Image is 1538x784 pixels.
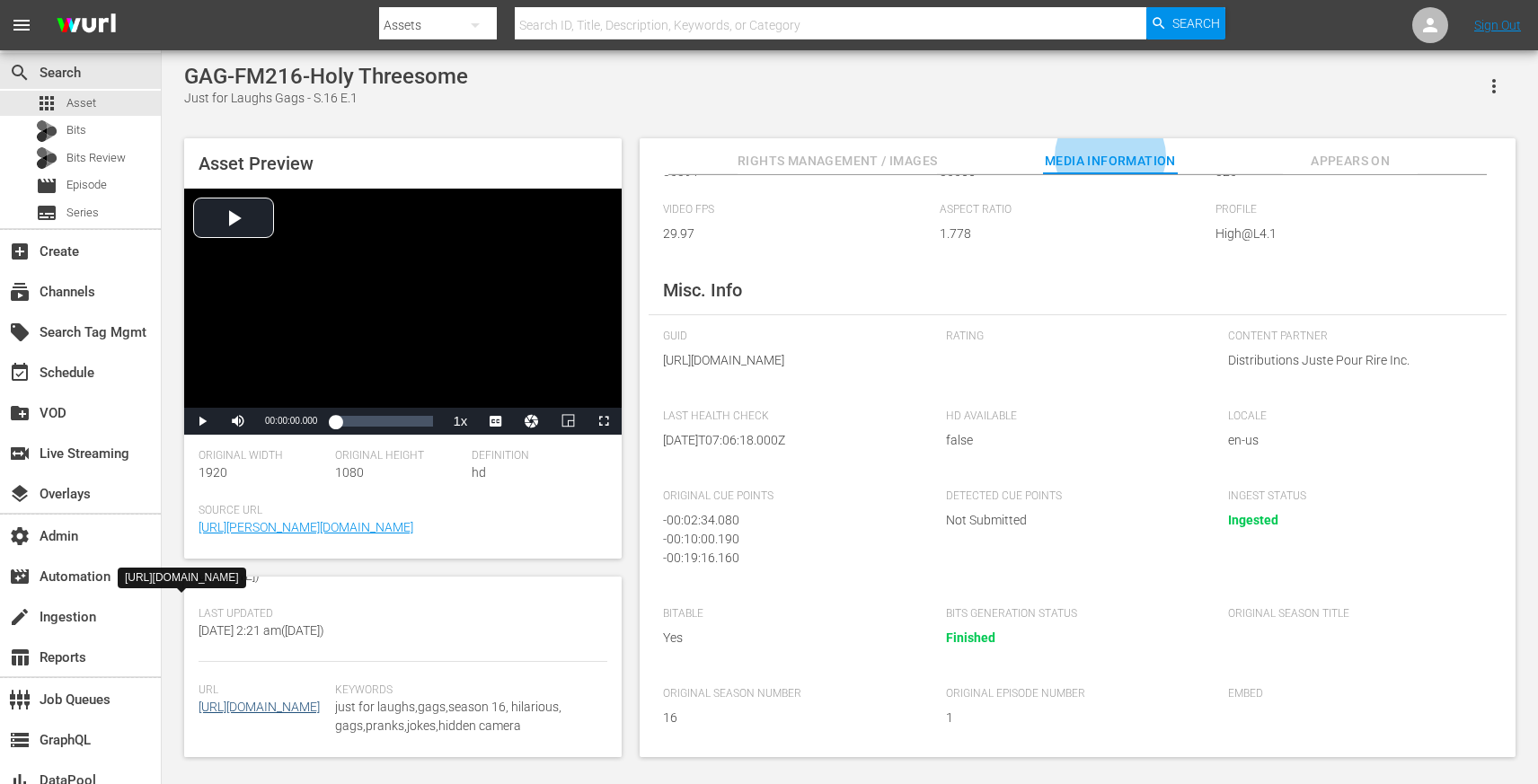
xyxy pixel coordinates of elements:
div: Video Player [184,189,622,435]
span: Job Queues [9,689,31,710]
span: Channels [9,281,31,303]
span: false [946,431,1201,450]
span: Original Season Title [1228,607,1483,621]
span: Rights Management / Images [738,150,937,172]
span: Video FPS [663,203,931,217]
span: Original Cue Points [663,489,918,504]
span: Create [9,241,31,262]
span: en-us [1228,431,1483,450]
span: Asset Preview [199,153,314,174]
span: GraphQL [9,729,31,751]
span: Finished [946,630,995,645]
div: [URL][DOMAIN_NAME] [125,570,239,586]
a: Sign Out [1474,18,1521,32]
span: 1 [946,709,1201,727]
span: Series [36,202,57,224]
span: just for laughs,gags,season 16, hilarious, gags,pranks,jokes,hidden camera [335,698,599,736]
span: Last Updated [199,607,326,621]
span: Profile [1215,203,1483,217]
span: Automation [9,566,31,587]
span: Series [66,204,99,222]
span: Reports [9,647,31,668]
span: Search [1172,7,1220,40]
span: Asset [36,92,57,114]
span: Original Width [199,449,326,463]
span: 29.97 [663,225,931,243]
span: Bits [66,121,86,139]
span: Url [199,683,326,698]
button: Playback Rate [442,408,478,435]
span: Live Streaming [9,443,31,464]
span: Bitable [663,607,918,621]
span: Asset [66,94,96,112]
img: ans4CAIJ8jUAAAAAAAAAAAAAAAAAAAAAAAAgQb4GAAAAAAAAAAAAAAAAAAAAAAAAJMjXAAAAAAAAAAAAAAAAAAAAAAAAgAT5G... [43,4,129,47]
span: Rating [946,330,1201,344]
button: Mute [220,408,256,435]
span: Original Season Number [663,687,918,701]
span: Admin [9,525,31,547]
span: Content Partner [1228,330,1483,344]
span: Aspect Ratio [940,203,1207,217]
div: - 00:19:16.160 [663,549,909,568]
span: Episode [36,175,57,197]
span: 1080 [335,465,364,480]
span: [DATE] 2:21 am ( [DATE] ) [199,623,324,638]
button: Jump To Time [514,408,550,435]
span: Definition [472,449,599,463]
span: Appears On [1283,150,1418,172]
span: 00:00:00.000 [265,416,317,426]
span: Not Submitted [946,511,1201,530]
span: [DATE]T07:06:18.000Z [663,431,918,450]
div: Progress Bar [335,416,433,427]
span: VOD [9,402,31,424]
span: Original Episode Number [946,687,1201,701]
span: Misc. Info [663,279,742,301]
span: Bits Review [66,149,126,167]
span: Yes [663,629,918,647]
span: Ingested [1228,513,1278,527]
span: Schedule [9,362,31,383]
div: - 00:02:34.080 [663,511,909,530]
span: GUID [663,330,918,344]
div: Just for Laughs Gags - S.16 E.1 [184,89,468,108]
span: 1.778 [940,225,1207,243]
span: Keywords [335,683,599,698]
span: Bits Generation Status [946,607,1201,621]
span: Detected Cue Points [946,489,1201,504]
button: Search [1146,7,1225,40]
span: Search Tag Mgmt [9,322,31,343]
button: Captions [478,408,514,435]
button: Play [184,408,220,435]
span: Embed [1228,687,1483,701]
span: Episode [66,176,107,194]
span: Ingest Status [1228,489,1483,504]
div: Bits [36,120,57,142]
button: Picture-in-Picture [550,408,586,435]
a: [URL][PERSON_NAME][DOMAIN_NAME] [199,520,413,534]
span: Source Url [199,504,598,518]
span: High@L4.1 [1215,225,1483,243]
span: Media Information [1043,150,1178,172]
span: Overlays [9,483,31,505]
span: Search [9,62,31,84]
span: 16 [663,709,918,727]
div: GAG-FM216-Holy Threesome [184,64,468,89]
div: Bits Review [36,147,57,169]
span: 1920 [199,465,227,480]
a: [URL][DOMAIN_NAME] [199,700,320,714]
span: Original Height [335,449,463,463]
span: Locale [1228,410,1483,424]
span: [URL][DOMAIN_NAME] [663,351,918,370]
div: - 00:10:00.190 [663,530,909,549]
span: Last Health Check [663,410,918,424]
span: HD Available [946,410,1201,424]
span: menu [11,14,32,36]
span: Ingestion [9,606,31,628]
span: hd [472,465,486,480]
span: Distributions Juste Pour Rire Inc. [1228,351,1483,370]
button: Fullscreen [586,408,622,435]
